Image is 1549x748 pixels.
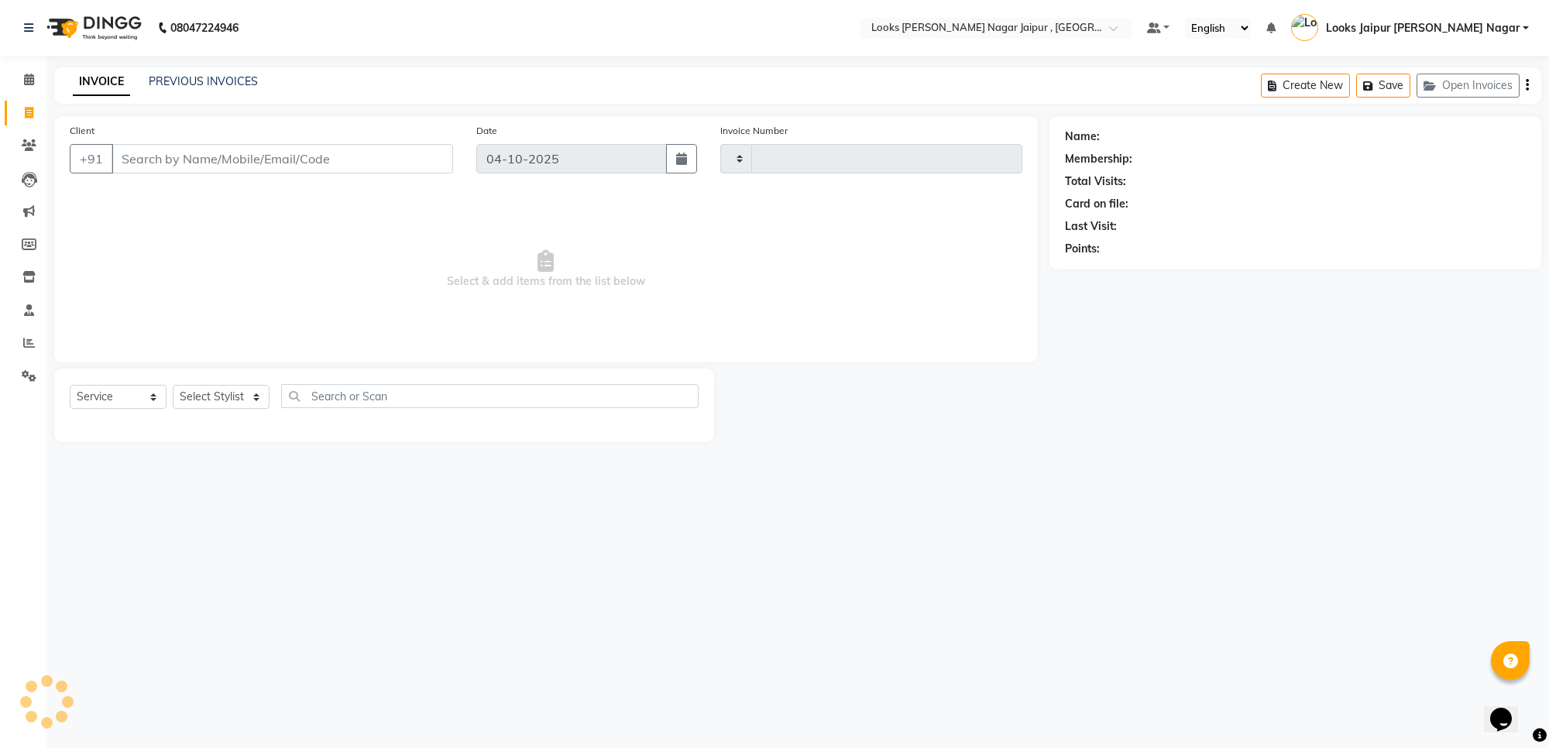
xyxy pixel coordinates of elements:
[476,124,497,138] label: Date
[1065,151,1132,167] div: Membership:
[1291,14,1318,41] img: Looks Jaipur Malviya Nagar
[1356,74,1410,98] button: Save
[1065,173,1126,190] div: Total Visits:
[1065,241,1100,257] div: Points:
[1484,686,1534,733] iframe: chat widget
[73,68,130,96] a: INVOICE
[720,124,788,138] label: Invoice Number
[170,6,239,50] b: 08047224946
[39,6,146,50] img: logo
[1326,20,1520,36] span: Looks Jaipur [PERSON_NAME] Nagar
[1065,196,1128,212] div: Card on file:
[112,144,453,173] input: Search by Name/Mobile/Email/Code
[149,74,258,88] a: PREVIOUS INVOICES
[70,124,94,138] label: Client
[281,384,699,408] input: Search or Scan
[1261,74,1350,98] button: Create New
[70,192,1022,347] span: Select & add items from the list below
[1417,74,1520,98] button: Open Invoices
[70,144,113,173] button: +91
[1065,218,1117,235] div: Last Visit:
[1065,129,1100,145] div: Name:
